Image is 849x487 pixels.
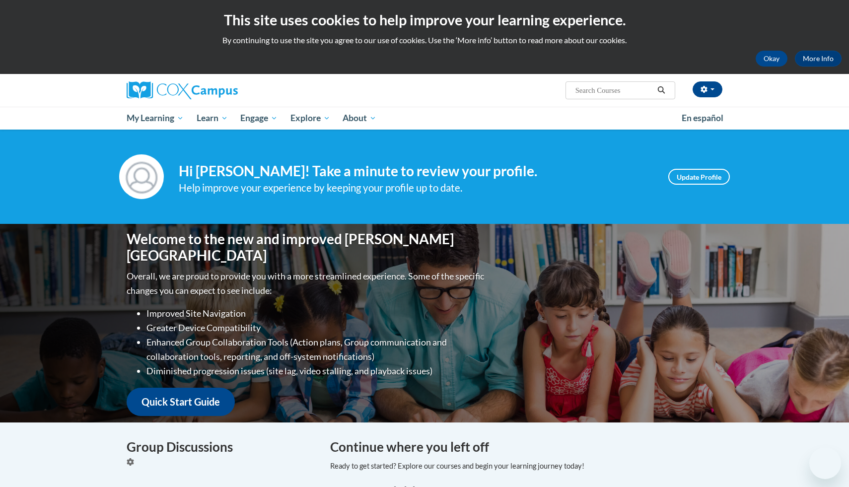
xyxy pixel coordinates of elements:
[654,84,669,96] button: Search
[179,163,653,180] h4: Hi [PERSON_NAME]! Take a minute to review your profile.
[127,231,487,264] h1: Welcome to the new and improved [PERSON_NAME][GEOGRAPHIC_DATA]
[127,269,487,298] p: Overall, we are proud to provide you with a more streamlined experience. Some of the specific cha...
[756,51,787,67] button: Okay
[693,81,722,97] button: Account Settings
[112,107,737,130] div: Main menu
[330,437,722,457] h4: Continue where you left off
[146,335,487,364] li: Enhanced Group Collaboration Tools (Action plans, Group communication and collaboration tools, re...
[146,306,487,321] li: Improved Site Navigation
[234,107,284,130] a: Engage
[7,35,842,46] p: By continuing to use the site you agree to our use of cookies. Use the ‘More info’ button to read...
[284,107,337,130] a: Explore
[7,10,842,30] h2: This site uses cookies to help improve your learning experience.
[337,107,383,130] a: About
[120,107,190,130] a: My Learning
[574,84,654,96] input: Search Courses
[675,108,730,129] a: En español
[190,107,234,130] a: Learn
[146,321,487,335] li: Greater Device Compatibility
[809,447,841,479] iframe: Button to launch messaging window
[146,364,487,378] li: Diminished progression issues (site lag, video stalling, and playback issues)
[290,112,330,124] span: Explore
[179,180,653,196] div: Help improve your experience by keeping your profile up to date.
[127,112,184,124] span: My Learning
[127,81,238,99] img: Cox Campus
[119,154,164,199] img: Profile Image
[127,388,235,416] a: Quick Start Guide
[197,112,228,124] span: Learn
[240,112,278,124] span: Engage
[343,112,376,124] span: About
[795,51,842,67] a: More Info
[682,113,723,123] span: En español
[127,437,315,457] h4: Group Discussions
[668,169,730,185] a: Update Profile
[127,81,315,99] a: Cox Campus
